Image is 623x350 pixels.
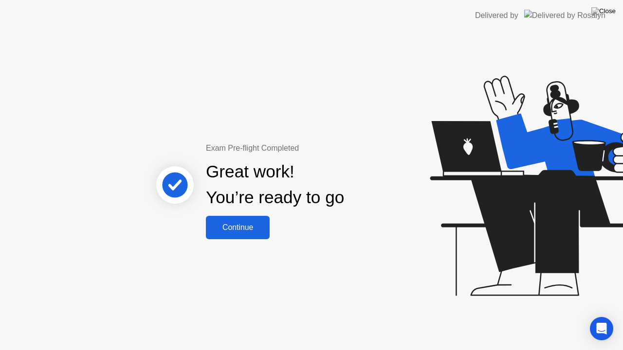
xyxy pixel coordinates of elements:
div: Great work! You’re ready to go [206,159,344,210]
div: Exam Pre-flight Completed [206,142,407,154]
div: Open Intercom Messenger [590,317,613,340]
div: Continue [209,223,267,232]
img: Delivered by Rosalyn [524,10,605,21]
div: Delivered by [475,10,518,21]
img: Close [591,7,616,15]
button: Continue [206,216,270,239]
